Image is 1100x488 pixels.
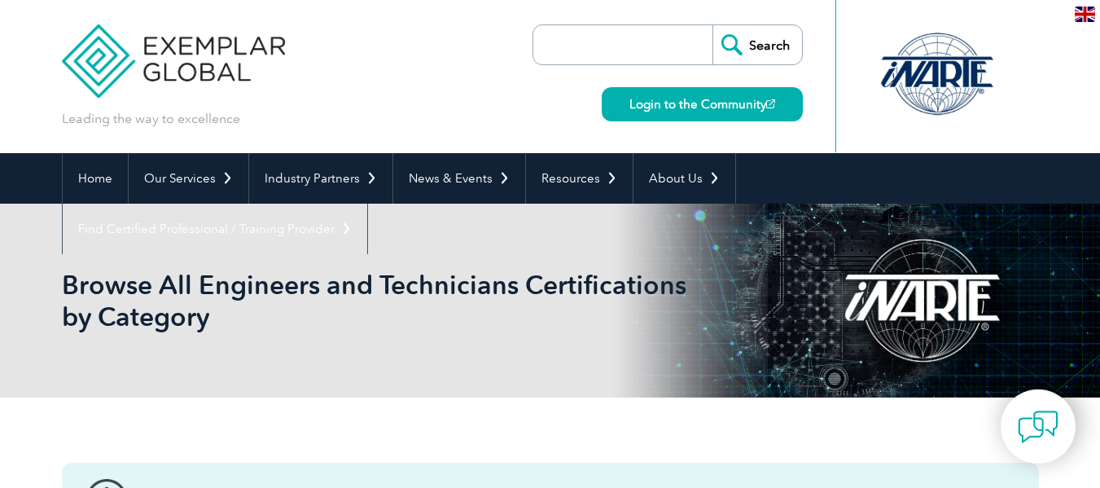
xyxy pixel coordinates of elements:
[633,153,735,204] a: About Us
[1075,7,1095,22] img: en
[62,269,687,332] h1: Browse All Engineers and Technicians Certifications by Category
[1018,407,1058,447] img: contact-chat.png
[249,153,392,204] a: Industry Partners
[129,153,248,204] a: Our Services
[62,110,240,128] p: Leading the way to excellence
[712,25,802,64] input: Search
[63,204,367,254] a: Find Certified Professional / Training Provider
[602,87,803,121] a: Login to the Community
[766,99,775,108] img: open_square.png
[63,153,128,204] a: Home
[526,153,633,204] a: Resources
[393,153,525,204] a: News & Events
